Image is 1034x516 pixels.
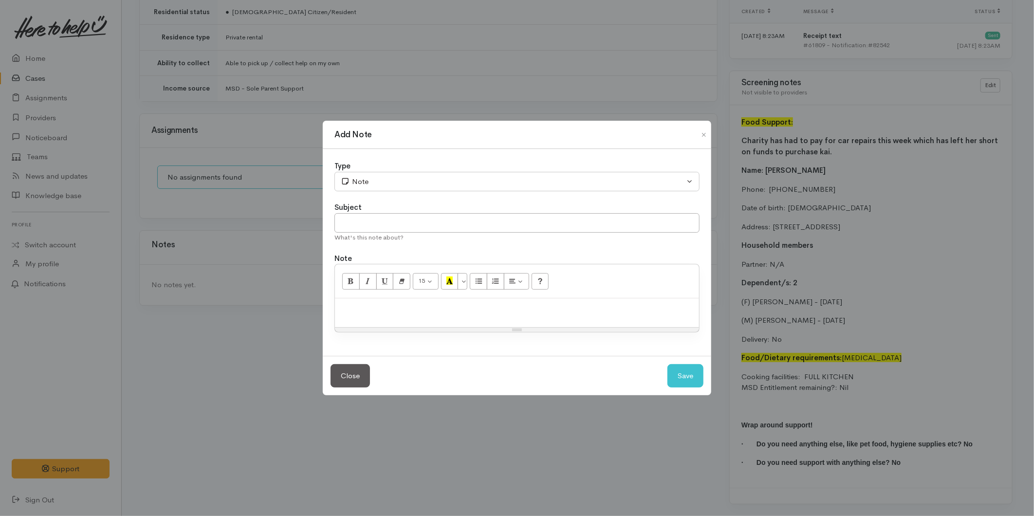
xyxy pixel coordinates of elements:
[334,172,700,192] button: Note
[341,176,684,187] div: Note
[376,273,394,290] button: Underline (CTRL+U)
[331,364,370,388] button: Close
[487,273,504,290] button: Ordered list (CTRL+SHIFT+NUM8)
[458,273,467,290] button: More Color
[532,273,549,290] button: Help
[342,273,360,290] button: Bold (CTRL+B)
[504,273,529,290] button: Paragraph
[667,364,703,388] button: Save
[696,129,712,141] button: Close
[441,273,459,290] button: Recent Color
[359,273,377,290] button: Italic (CTRL+I)
[334,233,700,242] div: What's this note about?
[334,161,351,172] label: Type
[470,273,487,290] button: Unordered list (CTRL+SHIFT+NUM7)
[334,129,372,141] h1: Add Note
[393,273,410,290] button: Remove Font Style (CTRL+\)
[419,276,425,285] span: 15
[334,253,352,264] label: Note
[335,328,699,332] div: Resize
[413,273,439,290] button: Font Size
[334,202,362,213] label: Subject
